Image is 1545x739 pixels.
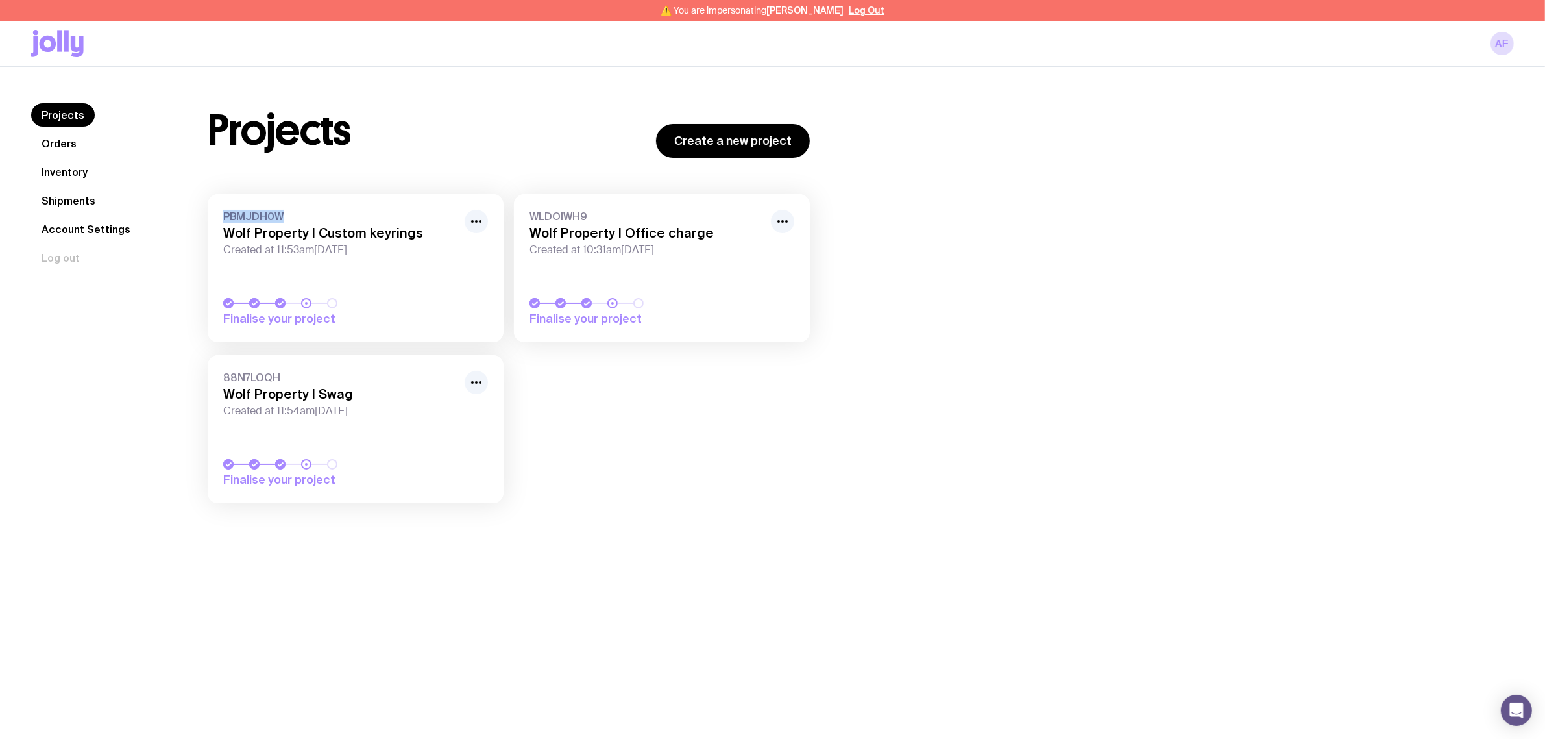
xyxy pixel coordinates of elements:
button: Log out [31,246,90,269]
span: ⚠️ You are impersonating [661,5,844,16]
a: WLDOIWH9Wolf Property | Office chargeCreated at 10:31am[DATE]Finalise your project [514,194,810,342]
a: PBMJDH0WWolf Property | Custom keyringsCreated at 11:53am[DATE]Finalise your project [208,194,504,342]
span: 88N7LOQH [223,371,457,384]
h3: Wolf Property | Custom keyrings [223,225,457,241]
span: WLDOIWH9 [529,210,763,223]
h3: Wolf Property | Swag [223,386,457,402]
span: [PERSON_NAME] [766,5,844,16]
a: AF [1490,32,1514,55]
a: Shipments [31,189,106,212]
span: Finalise your project [223,311,405,327]
a: Projects [31,103,95,127]
a: 88N7LOQHWolf Property | SwagCreated at 11:54am[DATE]Finalise your project [208,355,504,503]
span: Finalise your project [529,311,711,327]
span: Created at 11:53am[DATE] [223,244,457,257]
h3: Wolf Property | Office charge [529,225,763,241]
span: PBMJDH0W [223,210,457,223]
span: Finalise your project [223,472,405,488]
span: Created at 11:54am[DATE] [223,405,457,418]
a: Create a new project [656,124,810,158]
h1: Projects [208,110,351,151]
div: Open Intercom Messenger [1501,695,1532,726]
a: Account Settings [31,218,141,241]
a: Inventory [31,160,98,184]
a: Orders [31,132,87,155]
button: Log Out [849,5,884,16]
span: Created at 10:31am[DATE] [529,244,763,257]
